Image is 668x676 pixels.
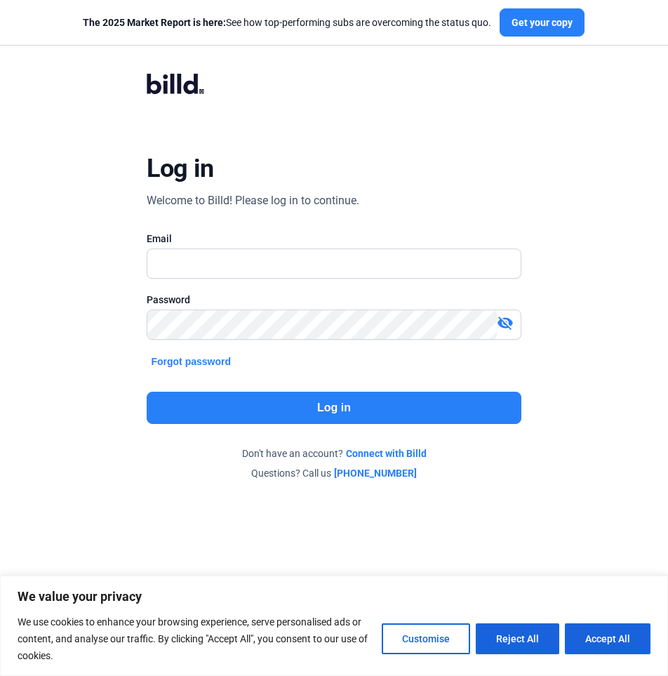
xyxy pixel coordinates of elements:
a: Connect with Billd [346,446,427,460]
div: Welcome to Billd! Please log in to continue. [147,192,359,209]
p: We use cookies to enhance your browsing experience, serve personalised ads or content, and analys... [18,614,371,664]
div: Questions? Call us [147,466,521,480]
mat-icon: visibility_off [497,314,514,331]
button: Get your copy [500,8,584,37]
div: Email [147,232,521,246]
button: Accept All [565,623,650,654]
p: We value your privacy [18,588,650,605]
span: The 2025 Market Report is here: [83,17,226,28]
button: Forgot password [147,354,235,369]
div: Log in [147,153,213,184]
div: See how top-performing subs are overcoming the status quo. [83,15,491,29]
div: Password [147,293,521,307]
div: Don't have an account? [147,446,521,460]
button: Reject All [476,623,559,654]
button: Log in [147,392,521,424]
button: Customise [382,623,470,654]
a: [PHONE_NUMBER] [334,466,417,480]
